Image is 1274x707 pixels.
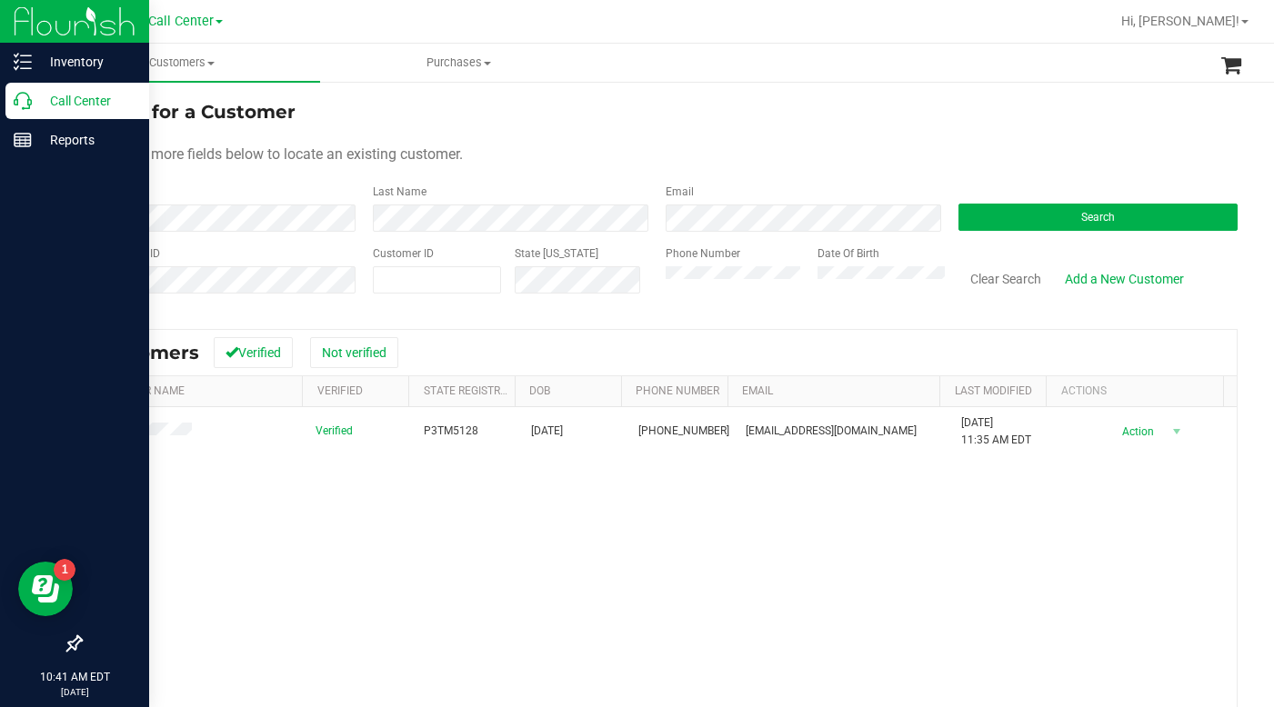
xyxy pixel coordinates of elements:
[424,384,519,397] a: State Registry Id
[316,423,353,440] span: Verified
[529,384,550,397] a: DOB
[373,245,434,262] label: Customer ID
[310,337,398,368] button: Not verified
[14,53,32,71] inline-svg: Inventory
[666,245,740,262] label: Phone Number
[1106,419,1165,444] span: Action
[8,669,141,685] p: 10:41 AM EDT
[32,90,141,112] p: Call Center
[148,14,214,29] span: Call Center
[746,423,917,440] span: [EMAIL_ADDRESS][DOMAIN_NAME]
[44,44,320,82] a: Customers
[531,423,563,440] span: [DATE]
[373,184,426,200] label: Last Name
[818,245,879,262] label: Date Of Birth
[14,92,32,110] inline-svg: Call Center
[1053,264,1196,294] a: Add a New Customer
[515,245,598,262] label: State [US_STATE]
[320,44,597,82] a: Purchases
[18,562,73,616] iframe: Resource center
[317,384,363,397] a: Verified
[1165,419,1188,444] span: select
[636,384,719,397] a: Phone Number
[424,423,478,440] span: P3TM5128
[1121,14,1239,28] span: Hi, [PERSON_NAME]!
[44,55,320,71] span: Customers
[214,337,293,368] button: Verified
[54,559,75,581] iframe: Resource center unread badge
[742,384,773,397] a: Email
[80,145,463,163] span: Use one or more fields below to locate an existing customer.
[321,55,596,71] span: Purchases
[80,101,296,123] span: Search for a Customer
[1061,384,1217,397] div: Actions
[32,51,141,73] p: Inventory
[961,414,1031,449] span: [DATE] 11:35 AM EDT
[14,131,32,149] inline-svg: Reports
[1081,211,1115,224] span: Search
[955,384,1032,397] a: Last Modified
[958,264,1053,294] button: Clear Search
[638,423,729,440] span: [PHONE_NUMBER]
[666,184,694,200] label: Email
[8,685,141,699] p: [DATE]
[32,129,141,151] p: Reports
[958,204,1238,231] button: Search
